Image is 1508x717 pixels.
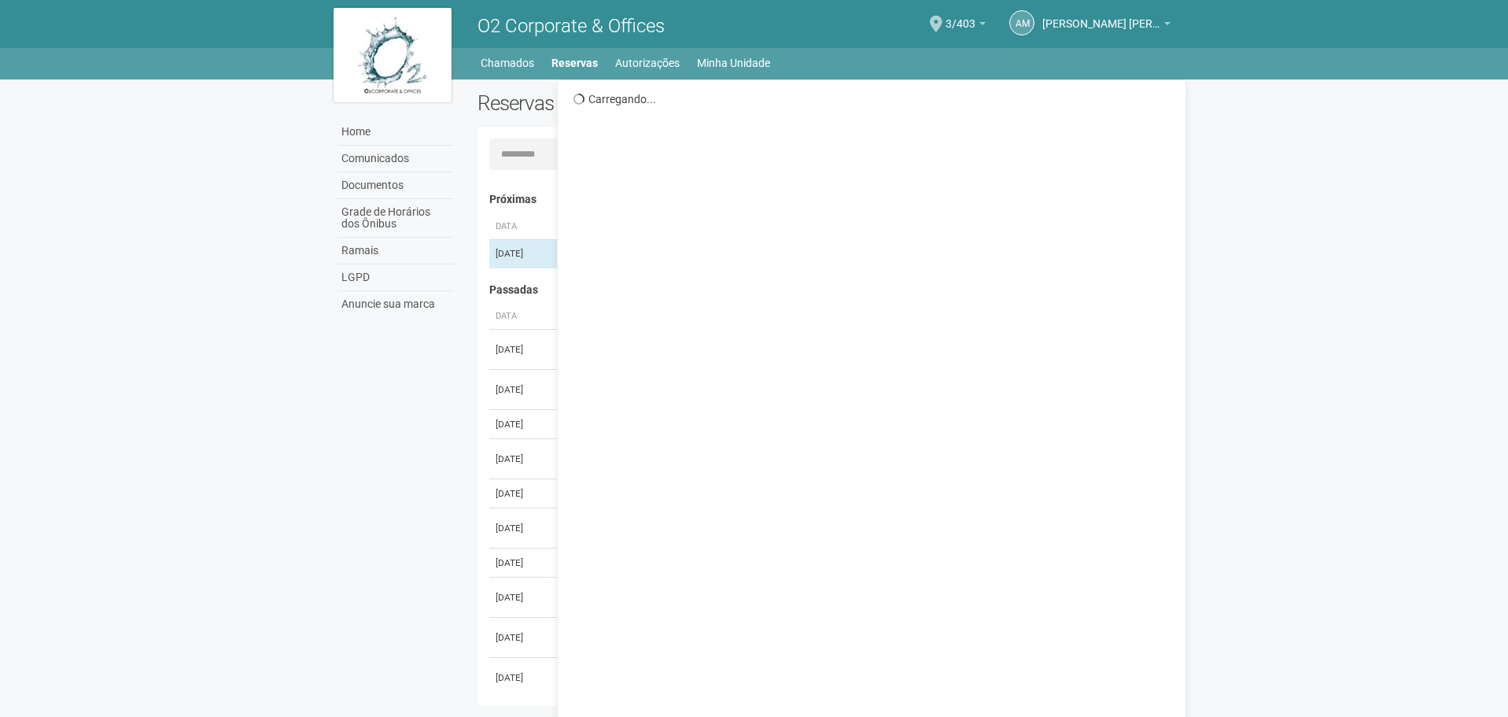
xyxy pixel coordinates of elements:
[552,549,1006,578] td: Sala de Reunião Interna 1 Bloco 2 (até 30 pessoas)
[1042,2,1160,30] span: Alice Martins Nery
[489,578,552,618] td: [DATE]
[481,52,534,74] a: Chamados
[489,330,552,370] td: [DATE]
[552,370,1006,410] td: Sala de Reunião Interna 2 Bloco 2 (até 30 pessoas)
[552,439,1006,479] td: Sala de Reunião Interna 1 Bloco 2 (até 30 pessoas)
[489,549,552,578] td: [DATE]
[489,508,552,549] td: [DATE]
[337,238,454,264] a: Ramais
[489,239,552,268] td: [DATE]
[573,92,1174,106] div: Carregando...
[337,172,454,199] a: Documentos
[334,8,452,102] img: logo.jpg
[489,479,552,508] td: [DATE]
[552,214,1006,240] th: Área ou Serviço
[489,370,552,410] td: [DATE]
[489,214,552,240] th: Data
[477,91,814,115] h2: Reservas
[337,291,454,317] a: Anuncie sua marca
[552,239,1006,268] td: Sala de Reunião Interna 1 Bloco 2 (até 30 pessoas)
[552,410,1006,439] td: Área Coffee Break (Pré-Função) Bloco 2
[552,658,1006,698] td: Sala de Reunião Interna 1 Bloco 4 (até 30 pessoas)
[337,146,454,172] a: Comunicados
[552,618,1006,658] td: Sala de Reunião Interna 2 Bloco 2 (até 30 pessoas)
[489,284,1163,296] h4: Passadas
[552,304,1006,330] th: Área ou Serviço
[697,52,770,74] a: Minha Unidade
[551,52,598,74] a: Reservas
[552,508,1006,549] td: Sala de Reunião Interna 1 Bloco 2 (até 30 pessoas)
[477,15,665,37] span: O2 Corporate & Offices
[1009,10,1034,35] a: AM
[489,410,552,439] td: [DATE]
[489,439,552,479] td: [DATE]
[489,618,552,658] td: [DATE]
[615,52,680,74] a: Autorizações
[489,194,1163,205] h4: Próximas
[337,199,454,238] a: Grade de Horários dos Ônibus
[489,658,552,698] td: [DATE]
[552,330,1006,370] td: Sala de Reunião Interna 1 Bloco 2 (até 30 pessoas)
[552,578,1006,618] td: Área Coffee Break (Pré-Função) Bloco 2
[1042,20,1171,32] a: [PERSON_NAME] [PERSON_NAME]
[946,2,975,30] span: 3/403
[337,119,454,146] a: Home
[552,479,1006,508] td: Sala de Reunião Interna 1 Bloco 4 (até 30 pessoas)
[337,264,454,291] a: LGPD
[489,304,552,330] th: Data
[946,20,986,32] a: 3/403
